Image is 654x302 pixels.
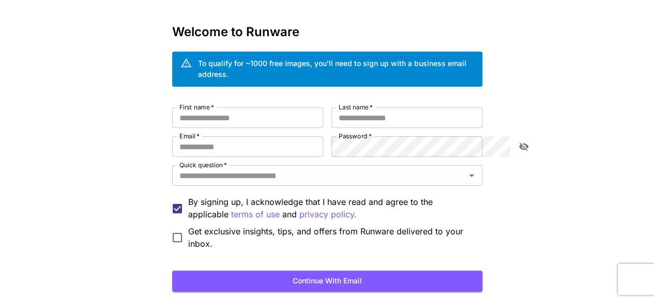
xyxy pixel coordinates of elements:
label: Last name [339,103,373,112]
button: toggle password visibility [514,137,533,156]
label: Password [339,132,372,140]
button: By signing up, I acknowledge that I have read and agree to the applicable and privacy policy. [231,208,280,221]
p: By signing up, I acknowledge that I have read and agree to the applicable and [188,196,474,221]
label: Email [179,132,200,140]
button: Continue with email [172,271,482,292]
label: Quick question [179,161,227,169]
p: terms of use [231,208,280,221]
span: Get exclusive insights, tips, and offers from Runware delivered to your inbox. [188,225,474,250]
button: By signing up, I acknowledge that I have read and agree to the applicable terms of use and [299,208,357,221]
div: To qualify for ~1000 free images, you’ll need to sign up with a business email address. [198,58,474,80]
label: First name [179,103,214,112]
h3: Welcome to Runware [172,25,482,39]
p: privacy policy. [299,208,357,221]
button: Open [464,168,479,183]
